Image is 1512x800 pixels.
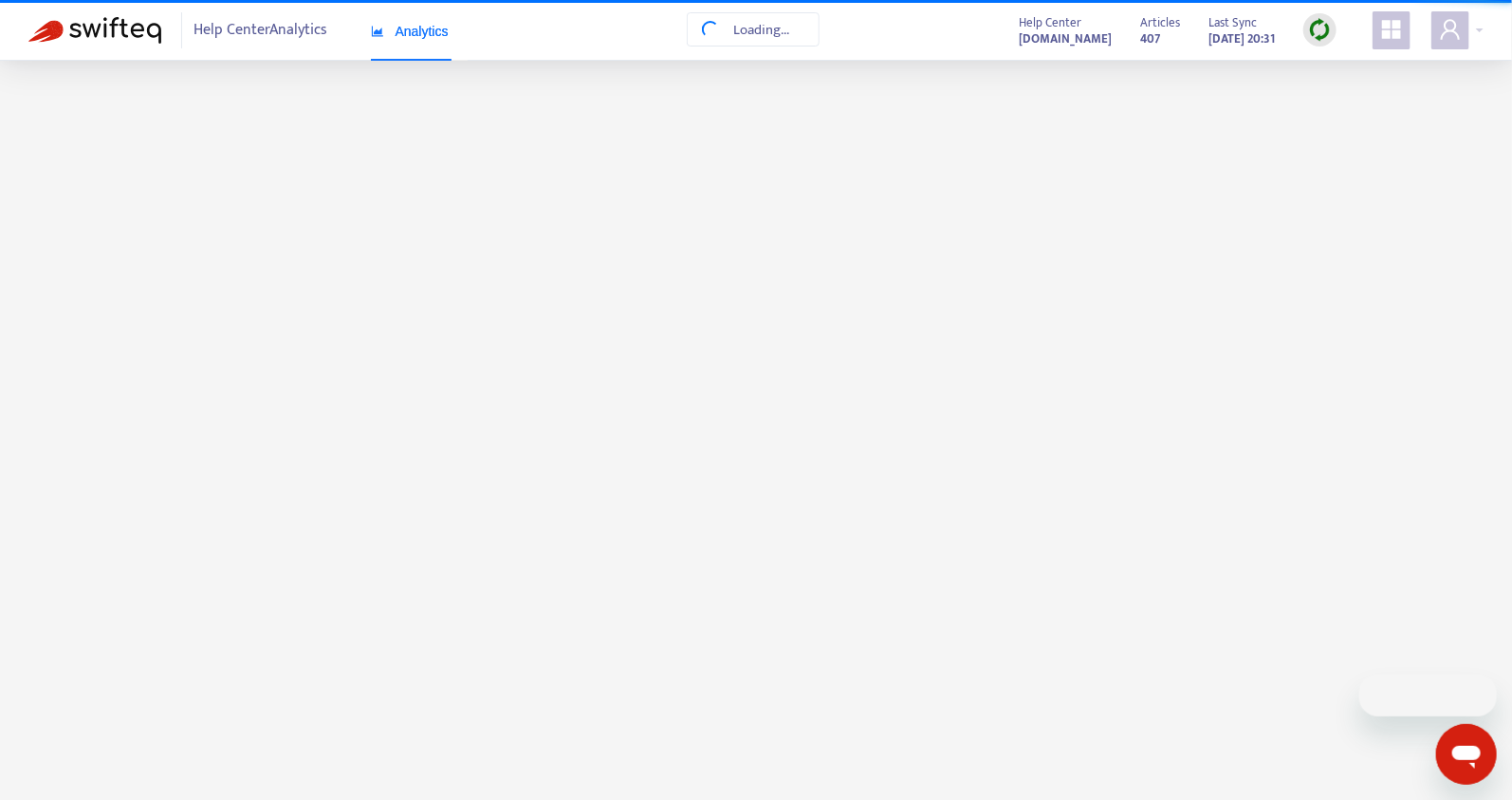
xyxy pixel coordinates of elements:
img: sync.dc5367851b00ba804db3.png [1308,18,1332,42]
span: Help Center Analytics [194,12,328,48]
a: [DOMAIN_NAME] [1019,28,1112,49]
span: Articles [1140,12,1180,33]
span: user [1439,18,1462,41]
strong: 407 [1140,28,1160,49]
strong: [DOMAIN_NAME] [1019,28,1112,49]
img: Swifteq [28,17,161,44]
span: area-chart [371,25,384,38]
span: appstore [1380,18,1403,41]
span: Help Center [1019,12,1081,33]
iframe: Message from company [1359,675,1497,716]
iframe: Button to launch messaging window [1436,724,1497,785]
strong: [DATE] 20:31 [1208,28,1275,49]
span: Analytics [371,24,449,39]
span: Last Sync [1208,12,1257,33]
